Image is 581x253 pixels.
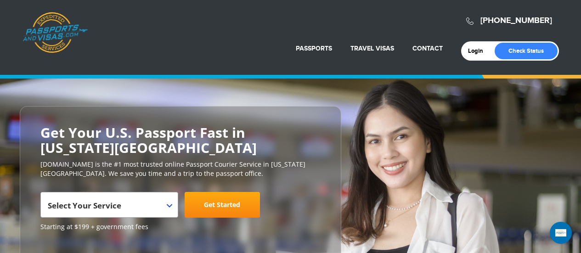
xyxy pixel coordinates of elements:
[48,196,169,221] span: Select Your Service
[185,192,260,218] a: Get Started
[40,160,321,178] p: [DOMAIN_NAME] is the #1 most trusted online Passport Courier Service in [US_STATE][GEOGRAPHIC_DAT...
[296,45,332,52] a: Passports
[495,43,558,59] a: Check Status
[40,222,321,231] span: Starting at $199 + government fees
[480,16,552,26] a: [PHONE_NUMBER]
[550,222,572,244] div: Open Intercom Messenger
[350,45,394,52] a: Travel Visas
[412,45,443,52] a: Contact
[23,12,88,53] a: Passports & [DOMAIN_NAME]
[48,200,121,211] span: Select Your Service
[40,125,321,155] h2: Get Your U.S. Passport Fast in [US_STATE][GEOGRAPHIC_DATA]
[468,47,490,55] a: Login
[40,192,178,218] span: Select Your Service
